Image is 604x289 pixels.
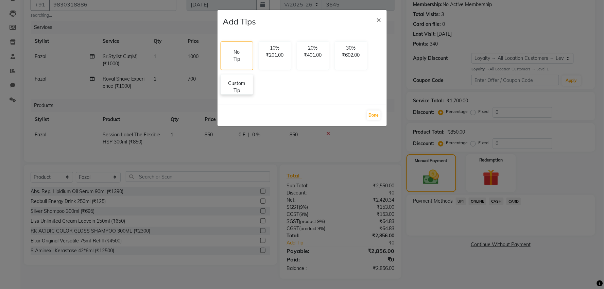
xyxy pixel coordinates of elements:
span: × [377,14,381,24]
p: Custom Tip [225,80,249,94]
button: Done [367,111,381,120]
p: 10% [263,45,287,52]
h4: Add Tips [223,15,256,28]
p: 20% [301,45,325,52]
p: 30% [339,45,363,52]
p: ₹201.00 [263,52,287,59]
p: No Tip [232,49,242,63]
p: ₹401.00 [301,52,325,59]
p: ₹602.00 [339,52,363,59]
button: Close [371,10,387,29]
